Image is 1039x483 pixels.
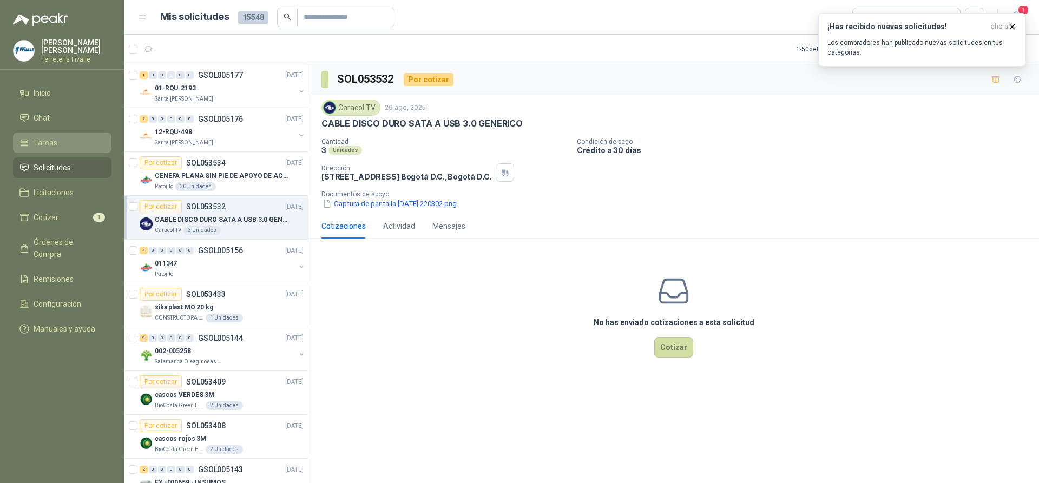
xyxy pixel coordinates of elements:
[140,334,148,342] div: 9
[285,377,304,387] p: [DATE]
[140,288,182,301] div: Por cotizar
[155,302,213,313] p: sika plast MO 20 kg
[140,130,153,143] img: Company Logo
[13,182,111,203] a: Licitaciones
[176,71,185,79] div: 0
[13,83,111,103] a: Inicio
[34,298,81,310] span: Configuración
[140,156,182,169] div: Por cotizar
[124,196,308,240] a: Por cotizarSOL053532[DATE] Company LogoCABLE DISCO DURO SATA A USB 3.0 GENERICOCaracol TV3 Unidades
[140,305,153,318] img: Company Logo
[328,146,362,155] div: Unidades
[149,71,157,79] div: 0
[285,333,304,343] p: [DATE]
[186,466,194,473] div: 0
[14,41,34,61] img: Company Logo
[176,466,185,473] div: 0
[158,71,166,79] div: 0
[285,289,304,300] p: [DATE]
[140,69,306,103] a: 1 0 0 0 0 0 GSOL005177[DATE] Company Logo01-RQU-2193Santa [PERSON_NAME]
[284,13,291,21] span: search
[324,102,336,114] img: Company Logo
[238,11,268,24] span: 15548
[155,226,181,235] p: Caracol TV
[321,145,326,155] p: 3
[140,115,148,123] div: 2
[186,247,194,254] div: 0
[34,162,71,174] span: Solicitudes
[140,113,306,147] a: 2 0 0 0 0 0 GSOL005176[DATE] Company Logo12-RQU-498Santa [PERSON_NAME]
[654,337,693,358] button: Cotizar
[155,138,213,147] p: Santa [PERSON_NAME]
[155,270,173,279] p: Patojito
[285,421,304,431] p: [DATE]
[186,422,226,429] p: SOL053408
[34,137,57,149] span: Tareas
[198,334,243,342] p: GSOL005144
[198,71,243,79] p: GSOL005177
[155,390,214,400] p: cascos VERDES 3M
[13,133,111,153] a: Tareas
[186,203,226,210] p: SOL053532
[594,316,754,328] h3: No has enviado cotizaciones a esta solicitud
[155,171,290,181] p: CENEFA PLANA SIN PIE DE APOYO DE ACUERDO A LA IMAGEN ADJUNTA
[140,419,182,432] div: Por cotizar
[183,226,221,235] div: 3 Unidades
[1007,8,1026,27] button: 1
[34,273,74,285] span: Remisiones
[140,332,306,366] a: 9 0 0 0 0 0 GSOL005144[DATE] Company Logo002-005258Salamanca Oleaginosas SAS
[796,41,866,58] div: 1 - 50 de 8393
[337,71,395,88] h3: SOL053532
[140,436,153,449] img: Company Logo
[186,159,226,167] p: SOL053534
[155,83,196,94] p: 01-RQU-2193
[34,112,50,124] span: Chat
[155,358,223,366] p: Salamanca Oleaginosas SAS
[285,465,304,475] p: [DATE]
[140,466,148,473] div: 2
[140,375,182,388] div: Por cotizar
[124,371,308,415] a: Por cotizarSOL053409[DATE] Company Logocascos VERDES 3MBioCosta Green Energy S.A.S2 Unidades
[186,290,226,298] p: SOL053433
[149,247,157,254] div: 0
[34,187,74,199] span: Licitaciones
[285,158,304,168] p: [DATE]
[155,215,290,225] p: CABLE DISCO DURO SATA A USB 3.0 GENERICO
[140,217,153,230] img: Company Logo
[13,157,111,178] a: Solicitudes
[34,87,51,99] span: Inicio
[149,115,157,123] div: 0
[321,118,523,129] p: CABLE DISCO DURO SATA A USB 3.0 GENERICO
[198,247,243,254] p: GSOL005156
[206,314,243,322] div: 1 Unidades
[140,247,148,254] div: 4
[991,22,1008,31] span: ahora
[385,103,426,113] p: 26 ago, 2025
[158,247,166,254] div: 0
[41,39,111,54] p: [PERSON_NAME] [PERSON_NAME]
[206,445,243,454] div: 2 Unidades
[404,73,453,86] div: Por cotizar
[140,393,153,406] img: Company Logo
[321,190,1035,198] p: Documentos de apoyo
[34,323,95,335] span: Manuales y ayuda
[13,319,111,339] a: Manuales y ayuda
[321,100,380,116] div: Caracol TV
[13,232,111,264] a: Órdenes de Compra
[124,283,308,327] a: Por cotizarSOL053433[DATE] Company Logosika plast MO 20 kgCONSTRUCTORA GRUPO FIP1 Unidades
[175,182,216,191] div: 30 Unidades
[285,246,304,256] p: [DATE]
[140,244,306,279] a: 4 0 0 0 0 0 GSOL005156[DATE] Company Logo011347Patojito
[321,138,568,145] p: Cantidad
[167,466,175,473] div: 0
[285,202,304,212] p: [DATE]
[155,95,213,103] p: Santa [PERSON_NAME]
[285,70,304,81] p: [DATE]
[155,445,203,454] p: BioCosta Green Energy S.A.S
[383,220,415,232] div: Actividad
[186,71,194,79] div: 0
[321,220,366,232] div: Cotizaciones
[13,207,111,228] a: Cotizar1
[160,9,229,25] h1: Mis solicitudes
[34,236,101,260] span: Órdenes de Compra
